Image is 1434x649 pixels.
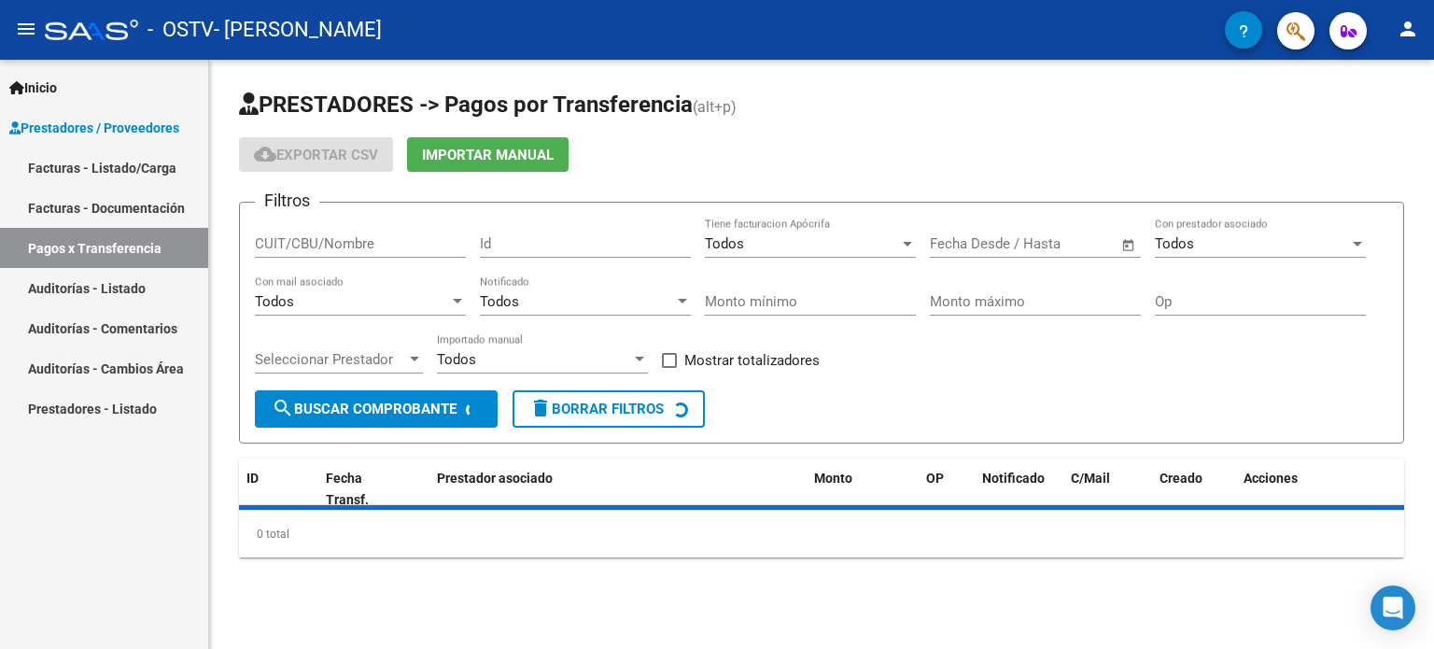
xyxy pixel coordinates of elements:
input: Fecha fin [1022,235,1113,252]
datatable-header-cell: Fecha Transf. [318,459,402,520]
datatable-header-cell: OP [919,459,975,520]
span: Borrar Filtros [529,401,664,417]
span: Creado [1160,471,1202,486]
datatable-header-cell: Acciones [1236,459,1404,520]
span: Fecha Transf. [326,471,369,507]
span: Seleccionar Prestador [255,351,406,368]
input: Fecha inicio [930,235,1005,252]
span: Monto [814,471,852,486]
span: Todos [705,235,744,252]
h3: Filtros [255,188,319,214]
span: ID [246,471,259,486]
mat-icon: search [272,397,294,419]
datatable-header-cell: C/Mail [1063,459,1152,520]
button: Open calendar [1118,234,1140,256]
span: OP [926,471,944,486]
button: Borrar Filtros [513,390,705,428]
span: Notificado [982,471,1045,486]
mat-icon: menu [15,18,37,40]
span: Todos [480,293,519,310]
span: Mostrar totalizadores [684,349,820,372]
span: PRESTADORES -> Pagos por Transferencia [239,92,693,118]
mat-icon: delete [529,397,552,419]
div: 0 total [239,511,1404,557]
span: Todos [255,293,294,310]
span: Buscar Comprobante [272,401,457,417]
span: Prestadores / Proveedores [9,118,179,138]
span: - OSTV [148,9,214,50]
div: Open Intercom Messenger [1371,586,1415,630]
mat-icon: person [1397,18,1419,40]
button: Importar Manual [407,137,569,172]
span: - [PERSON_NAME] [214,9,382,50]
datatable-header-cell: Monto [807,459,919,520]
button: Exportar CSV [239,137,393,172]
span: Acciones [1244,471,1298,486]
span: Inicio [9,78,57,98]
span: Importar Manual [422,147,554,163]
span: Prestador asociado [437,471,553,486]
span: C/Mail [1071,471,1110,486]
datatable-header-cell: Notificado [975,459,1063,520]
datatable-header-cell: ID [239,459,318,520]
span: Todos [437,351,476,368]
span: (alt+p) [693,98,737,116]
datatable-header-cell: Prestador asociado [429,459,807,520]
datatable-header-cell: Creado [1152,459,1236,520]
span: Exportar CSV [254,147,378,163]
button: Buscar Comprobante [255,390,498,428]
mat-icon: cloud_download [254,143,276,165]
span: Todos [1155,235,1194,252]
